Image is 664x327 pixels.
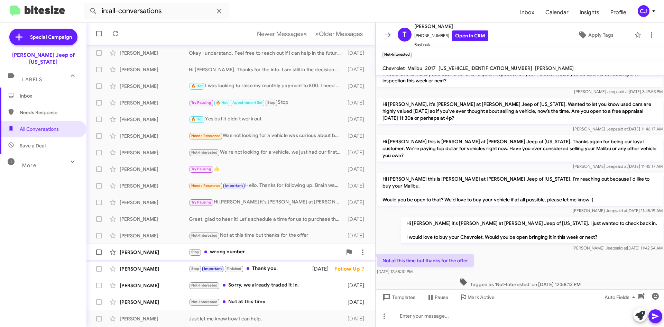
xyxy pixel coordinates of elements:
button: CJ [632,5,656,17]
div: [DATE] [344,315,370,322]
div: [DATE] [344,149,370,156]
div: [PERSON_NAME] [120,83,189,90]
nav: Page navigation example [253,27,367,41]
div: [DATE] [344,116,370,123]
span: Stop [191,266,200,271]
span: T [403,29,407,40]
div: [PERSON_NAME] [120,265,189,272]
span: Not-Interested [191,233,218,238]
span: Auto Fields [605,291,638,303]
span: Try Pausing [191,200,211,205]
button: Mark Active [454,291,500,303]
span: Tagged as 'Not-Interested' on [DATE] 12:58:13 PM [456,278,583,288]
div: [DATE] [344,166,370,173]
span: said at [615,245,627,251]
span: Not-Interested [191,283,218,288]
span: Labels [22,76,42,83]
a: Profile [605,2,632,22]
span: Stop [191,250,200,254]
div: Hi [PERSON_NAME]. Thanks for the info. I am still in the decision making process. [189,66,344,73]
div: Okay I understand. Feel free to reach out if I can help in the future!👍 [189,49,344,56]
div: Was not looking for a vehicle was curious about buying a hard top [189,132,344,140]
span: said at [615,208,627,213]
a: Inbox [515,2,540,22]
span: [PERSON_NAME] Jeep [DATE] 11:45:17 AM [573,164,663,169]
span: Try Pausing [191,100,211,105]
div: Follow Up ? [334,265,370,272]
button: Previous [253,27,311,41]
span: 🔥 Hot [191,117,203,121]
div: [PERSON_NAME] [120,99,189,106]
div: [PERSON_NAME] [120,232,189,239]
div: [PERSON_NAME] [120,282,189,289]
div: [PERSON_NAME] [120,166,189,173]
div: [DATE] [344,199,370,206]
div: I was looking to raise my monthly payment to 800. I need to start looking again. I'll try and see... [189,82,344,90]
span: said at [616,164,628,169]
div: CJ [638,5,649,17]
span: 🔥 Hot [216,100,228,105]
span: Not-Interested [191,300,218,304]
div: [DATE] [344,282,370,289]
div: Thank you. [189,265,312,273]
a: Calendar [540,2,574,22]
span: [US_VEHICLE_IDENTIFICATION_NUMBER] [439,65,532,71]
a: Insights [574,2,605,22]
div: [DATE] [312,265,334,272]
span: Important [225,183,243,188]
button: Pause [421,291,454,303]
div: [PERSON_NAME] [120,149,189,156]
span: Stop [267,100,276,105]
span: [DATE] 12:58:10 PM [377,269,413,274]
span: Mark Active [468,291,495,303]
div: Not at this time but thanks for the offer [189,231,344,239]
span: Special Campaign [30,34,72,40]
div: Hello. Thanks for following up. Brain was great! It came down to the price. We were willing to do... [189,182,344,190]
div: [PERSON_NAME] [120,216,189,222]
span: Newer Messages [257,30,303,38]
div: [PERSON_NAME] [120,133,189,139]
div: 👍 [189,165,344,173]
span: Not-Interested [191,150,218,155]
p: Hi [PERSON_NAME] this is [PERSON_NAME] at [PERSON_NAME] Jeep of [US_STATE]. Thanks again for bein... [377,135,663,162]
button: Apply Tags [560,29,631,41]
span: Try Pausing [191,167,211,171]
div: [PERSON_NAME] [120,199,189,206]
p: Not at this time but thanks for the offer [377,254,474,267]
span: [PERSON_NAME] Jeep [DATE] 11:45:19 AM [573,208,663,213]
a: Special Campaign [9,29,77,45]
div: Not at this time [189,298,344,306]
div: [PERSON_NAME] [120,66,189,73]
span: [PERSON_NAME] Jeep [DATE] 11:46:17 AM [573,126,663,131]
span: [PHONE_NUMBER] [414,30,488,41]
div: [PERSON_NAME] [120,116,189,123]
div: wrong number [189,248,342,256]
span: Needs Response [191,134,221,138]
span: Inbox [20,92,79,99]
div: [DATE] [344,66,370,73]
span: Older Messages [319,30,363,38]
span: [PERSON_NAME] Jeep [DATE] 11:42:54 AM [572,245,663,251]
input: Search [84,3,229,19]
div: [PERSON_NAME] [120,315,189,322]
span: [PERSON_NAME] [535,65,574,71]
span: All Conversations [20,126,59,133]
div: [DATE] [344,182,370,189]
span: Save a Deal [20,142,46,149]
span: Chevrolet [382,65,405,71]
button: Next [311,27,367,41]
span: » [315,29,319,38]
a: Open in CRM [452,30,488,41]
span: Finished [227,266,242,271]
span: More [22,162,36,169]
div: [PERSON_NAME] [120,182,189,189]
p: Hi [PERSON_NAME], it's [PERSON_NAME] at [PERSON_NAME] Jeep of [US_STATE]. Wanted to let you know ... [377,98,663,124]
div: Hi [PERSON_NAME] it's [PERSON_NAME] at [PERSON_NAME] Jeep of [US_STATE]. Our [DATE] weekend sales... [189,198,344,206]
span: [PERSON_NAME] Jeep [DATE] 3:49:53 PM [574,89,663,94]
div: Just let me know how I can help. [189,315,344,322]
span: 2017 [425,65,436,71]
span: Needs Response [191,183,221,188]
